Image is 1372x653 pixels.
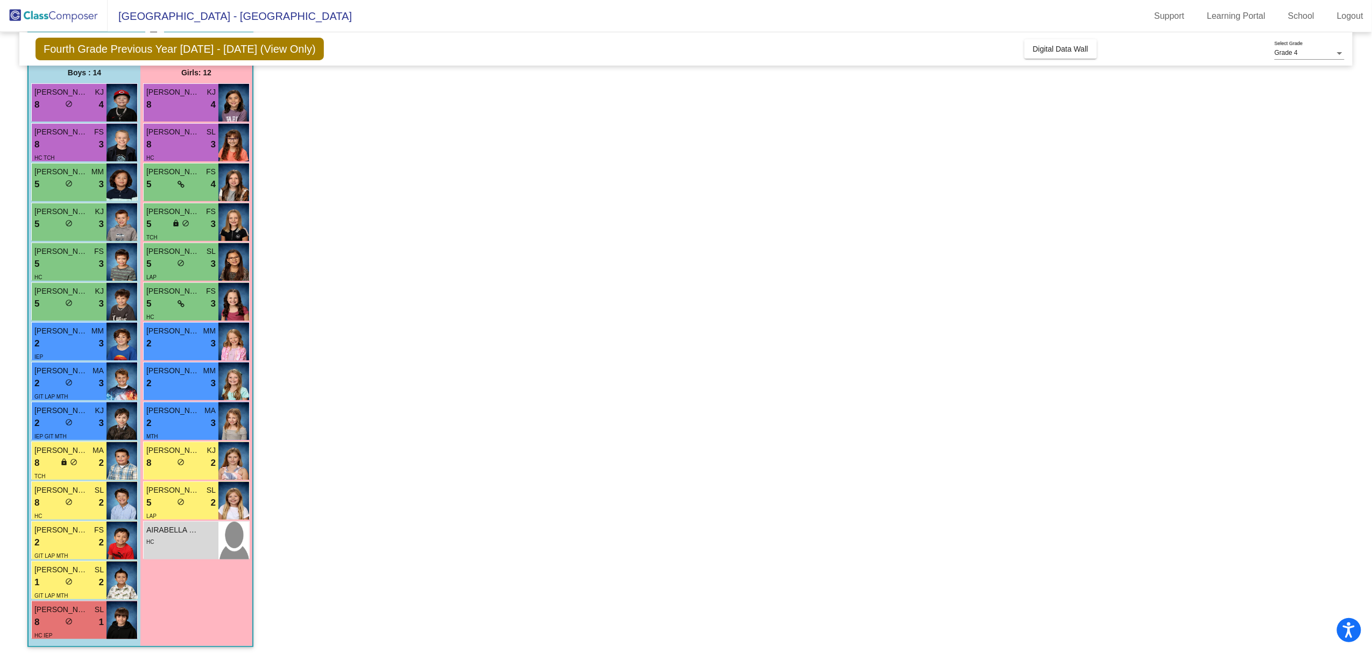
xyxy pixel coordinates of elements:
[34,297,39,311] span: 5
[95,87,104,98] span: KJ
[70,458,78,466] span: do_not_disturb_alt
[34,536,39,550] span: 2
[211,377,216,391] span: 3
[99,337,104,351] span: 3
[34,155,55,161] span: HC TCH
[146,434,158,439] span: MTH
[34,485,88,496] span: [PERSON_NAME]
[211,98,216,112] span: 4
[34,337,39,351] span: 2
[34,257,39,271] span: 5
[146,377,151,391] span: 2
[34,604,88,615] span: [PERSON_NAME]
[146,166,200,178] span: [PERSON_NAME]
[99,138,104,152] span: 3
[1275,49,1298,56] span: Grade 4
[34,633,52,638] span: HC IEP
[211,456,216,470] span: 2
[66,498,73,506] span: do_not_disturb_alt
[36,38,324,60] span: Fourth Grade Previous Year [DATE] - [DATE] (View Only)
[34,98,39,112] span: 8
[66,299,73,307] span: do_not_disturb_alt
[34,473,46,479] span: TCH
[34,576,39,590] span: 1
[94,126,104,138] span: FS
[66,379,73,386] span: do_not_disturb_alt
[146,257,151,271] span: 5
[99,217,104,231] span: 3
[66,219,73,227] span: do_not_disturb_alt
[95,564,104,576] span: SL
[211,337,216,351] span: 3
[211,416,216,430] span: 3
[146,405,200,416] span: [PERSON_NAME]
[146,524,200,536] span: AIRABELLA WARNER
[34,593,68,599] span: GIT LAP MTH
[178,259,185,267] span: do_not_disturb_alt
[34,126,88,138] span: [PERSON_NAME]
[204,405,216,416] span: MA
[211,496,216,510] span: 2
[34,434,67,439] span: IEP GIT MTH
[211,257,216,271] span: 3
[1279,8,1323,25] a: School
[95,485,104,496] span: SL
[99,496,104,510] span: 2
[34,445,88,456] span: [PERSON_NAME]
[211,297,216,311] span: 3
[95,206,104,217] span: KJ
[146,485,200,496] span: [PERSON_NAME]
[146,416,151,430] span: 2
[99,178,104,191] span: 3
[207,246,216,257] span: SL
[34,513,42,519] span: HC
[34,138,39,152] span: 8
[146,456,151,470] span: 8
[99,536,104,550] span: 2
[146,235,158,240] span: TCH
[146,138,151,152] span: 8
[146,206,200,217] span: [PERSON_NAME]
[34,405,88,416] span: [PERSON_NAME]
[178,498,185,506] span: do_not_disturb_alt
[207,485,216,496] span: SL
[34,354,43,360] span: IEP
[66,617,73,625] span: do_not_disturb_alt
[146,314,154,320] span: HC
[99,576,104,590] span: 2
[34,365,88,377] span: [PERSON_NAME] [PERSON_NAME]
[91,166,104,178] span: MM
[95,405,104,416] span: KJ
[146,337,151,351] span: 2
[203,365,216,377] span: MM
[146,155,154,161] span: HC
[206,166,216,178] span: FS
[99,257,104,271] span: 3
[34,564,88,576] span: [PERSON_NAME]
[146,365,200,377] span: [PERSON_NAME]
[203,325,216,337] span: MM
[34,274,42,280] span: HC
[99,377,104,391] span: 3
[66,100,73,108] span: do_not_disturb_alt
[61,458,68,466] span: lock
[146,496,151,510] span: 5
[99,615,104,629] span: 1
[206,206,216,217] span: FS
[146,325,200,337] span: [PERSON_NAME]
[146,513,157,519] span: LAP
[1199,8,1275,25] a: Learning Portal
[1033,45,1088,53] span: Digital Data Wall
[66,418,73,426] span: do_not_disturb_alt
[173,219,180,227] span: lock
[211,217,216,231] span: 3
[1024,39,1097,59] button: Digital Data Wall
[91,325,104,337] span: MM
[206,286,216,297] span: FS
[146,246,200,257] span: [PERSON_NAME]
[95,604,104,615] span: SL
[34,553,68,559] span: GIT LAP MTH
[34,416,39,430] span: 2
[146,274,157,280] span: LAP
[34,325,88,337] span: [PERSON_NAME]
